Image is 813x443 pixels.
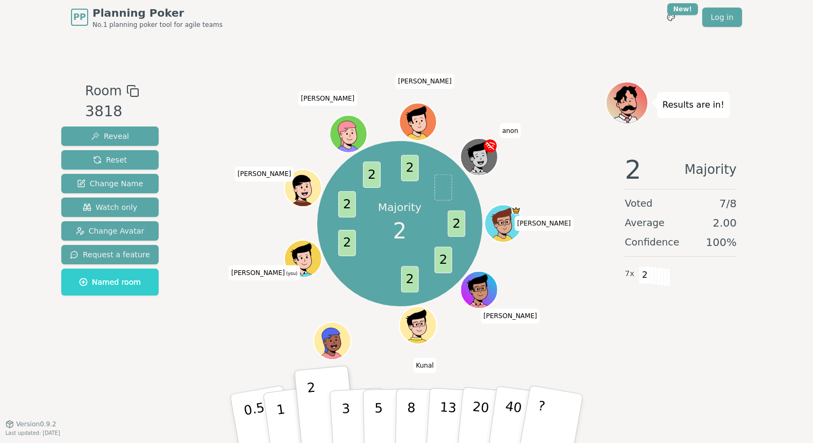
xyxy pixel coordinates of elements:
[61,174,159,193] button: Change Name
[73,11,85,24] span: PP
[401,266,418,292] span: 2
[712,215,737,230] span: 2.00
[661,8,681,27] button: New!
[500,123,521,138] span: Click to change your name
[684,157,737,182] span: Majority
[434,247,452,273] span: 2
[378,200,422,215] p: Majority
[5,420,56,428] button: Version0.9.2
[306,380,320,439] p: 2
[625,215,665,230] span: Average
[92,20,223,29] span: No.1 planning poker tool for agile teams
[61,150,159,170] button: Reset
[625,196,653,211] span: Voted
[61,221,159,241] button: Change Avatar
[625,157,641,182] span: 2
[338,191,356,217] span: 2
[85,81,122,101] span: Room
[667,3,698,15] div: New!
[639,266,651,284] span: 2
[393,215,406,247] span: 2
[706,235,737,250] span: 100 %
[625,268,634,280] span: 7 x
[286,241,320,276] button: Click to change your avatar
[229,265,300,280] span: Click to change your name
[702,8,742,27] a: Log in
[76,226,145,236] span: Change Avatar
[61,126,159,146] button: Reveal
[79,277,141,287] span: Named room
[338,230,356,256] span: 2
[235,167,294,182] span: Click to change your name
[625,235,679,250] span: Confidence
[16,420,56,428] span: Version 0.9.2
[515,216,574,231] span: Click to change your name
[401,155,418,181] span: 2
[92,5,223,20] span: Planning Poker
[61,245,159,264] button: Request a feature
[363,161,381,188] span: 2
[71,5,223,29] a: PPPlanning PokerNo.1 planning poker tool for agile teams
[61,198,159,217] button: Watch only
[70,249,150,260] span: Request a feature
[662,97,724,112] p: Results are in!
[85,101,139,123] div: 3818
[285,271,298,276] span: (you)
[413,358,436,373] span: Click to change your name
[91,131,129,142] span: Reveal
[395,74,454,89] span: Click to change your name
[77,178,143,189] span: Change Name
[93,154,127,165] span: Reset
[298,91,358,106] span: Click to change your name
[61,269,159,296] button: Named room
[481,309,540,324] span: Click to change your name
[511,206,520,215] span: spencer is the host
[719,196,737,211] span: 7 / 8
[5,430,60,436] span: Last updated: [DATE]
[447,210,465,237] span: 2
[83,202,138,213] span: Watch only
